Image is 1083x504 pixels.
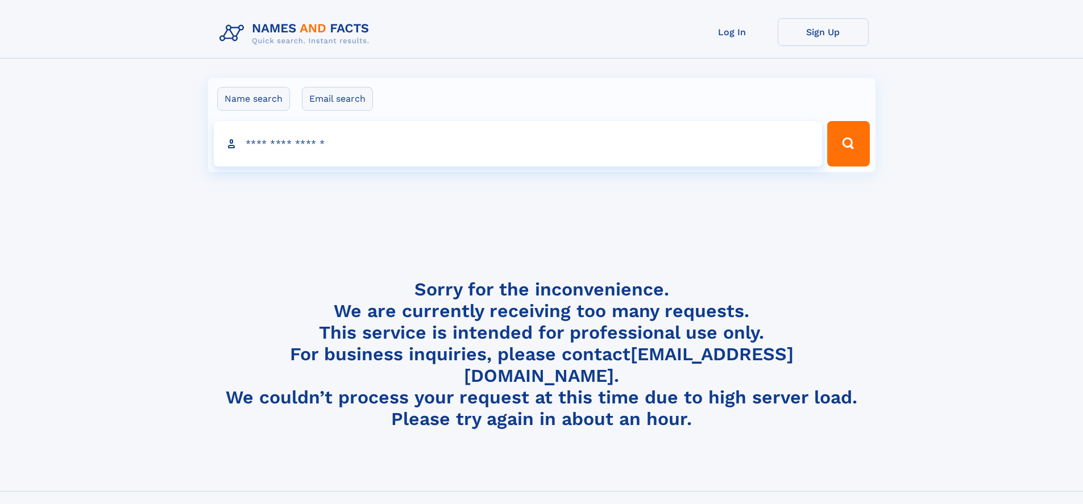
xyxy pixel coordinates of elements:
[215,278,869,430] h4: Sorry for the inconvenience. We are currently receiving too many requests. This service is intend...
[827,121,869,166] button: Search Button
[217,87,290,111] label: Name search
[687,18,778,46] a: Log In
[215,18,379,49] img: Logo Names and Facts
[302,87,373,111] label: Email search
[778,18,869,46] a: Sign Up
[214,121,823,166] input: search input
[464,343,794,386] a: [EMAIL_ADDRESS][DOMAIN_NAME]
